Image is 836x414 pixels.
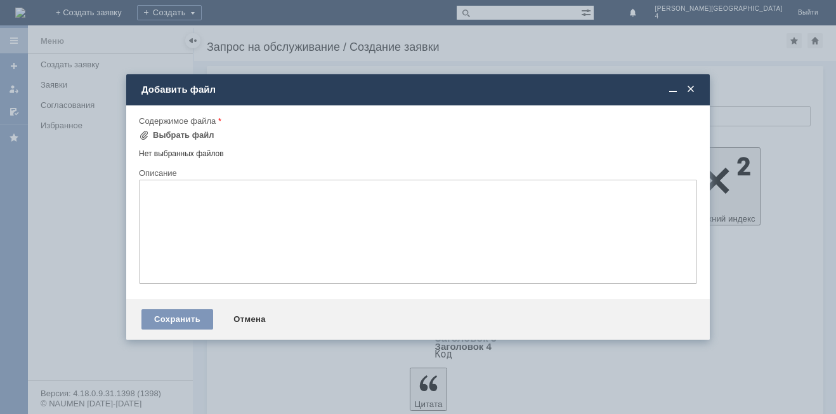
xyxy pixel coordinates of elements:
[139,169,695,177] div: Описание
[139,144,697,159] div: Нет выбранных файлов
[667,84,679,95] span: Свернуть (Ctrl + M)
[5,5,185,15] div: Прошу вас отложить отложенный чек
[139,117,695,125] div: Содержимое файла
[141,84,697,95] div: Добавить файл
[684,84,697,95] span: Закрыть
[153,130,214,140] div: Выбрать файл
